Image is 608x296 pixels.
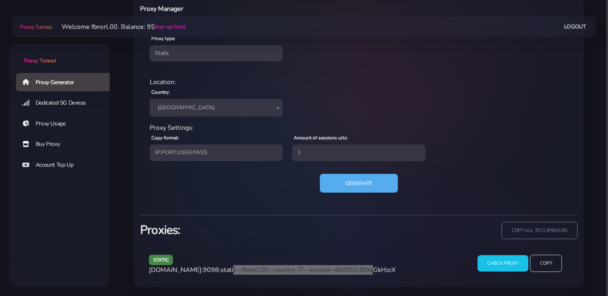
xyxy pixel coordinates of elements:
a: Logout [564,19,586,34]
input: Check Proxy [478,255,528,272]
label: Amount of sessions urls: [294,134,348,141]
a: Proxy Tunnel [18,20,52,33]
label: Country: [151,89,170,96]
a: Proxy Tunnel [10,44,110,65]
a: Dedicated 5G Devices [16,94,116,112]
div: Location: [145,77,573,87]
h3: Proxies: [140,222,354,238]
a: Buy Proxy [16,135,116,153]
label: Copy format: [151,134,179,141]
span: Proxy Tunnel [20,23,52,31]
span: Italy [150,99,283,117]
a: Account Top Up [16,156,116,174]
a: Proxy Generator [16,73,116,91]
a: Proxy Usage [16,115,116,133]
span: static [149,255,173,265]
iframe: Webchat Widget [569,257,598,286]
label: Proxy type: [151,35,175,42]
div: Proxy Settings: [145,123,573,133]
li: Welcome fbnsrl.00. Balance: 9$ [52,22,186,32]
span: Proxy Tunnel [24,57,56,64]
a: (top-up here) [155,22,186,31]
span: [DOMAIN_NAME]:9098:static--fbnsrl.00--country-IT--session-460955:f89qGkHzcX [149,266,395,274]
input: Copy [530,255,562,272]
h6: Proxy Manager [140,4,391,14]
button: Generate [320,174,398,193]
span: Italy [155,102,278,113]
input: copy all to clipboard [502,222,578,239]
